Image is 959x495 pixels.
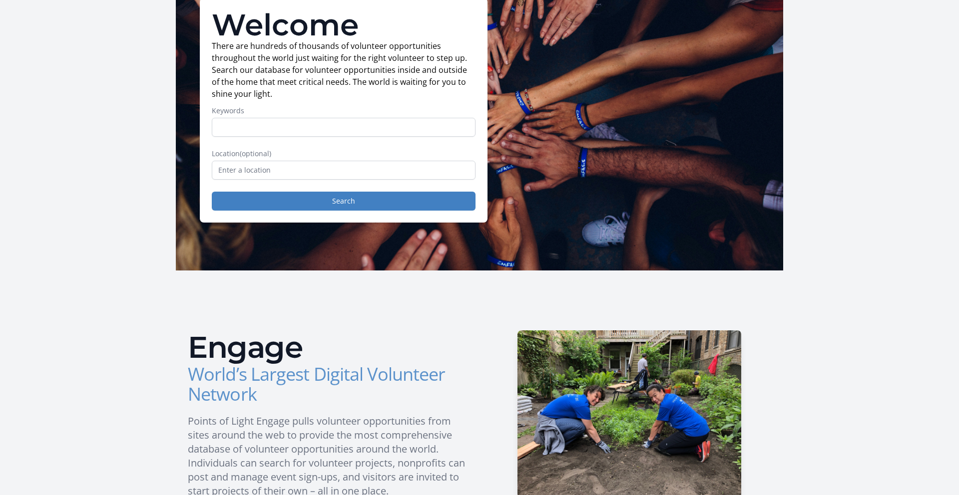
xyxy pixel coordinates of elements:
[188,332,472,362] h2: Engage
[212,149,476,159] label: Location
[212,106,476,116] label: Keywords
[212,10,476,40] h1: Welcome
[188,364,472,404] h3: World’s Largest Digital Volunteer Network
[212,40,476,100] p: There are hundreds of thousands of volunteer opportunities throughout the world just waiting for ...
[212,161,476,180] input: Enter a location
[212,192,476,211] button: Search
[240,149,271,158] span: (optional)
